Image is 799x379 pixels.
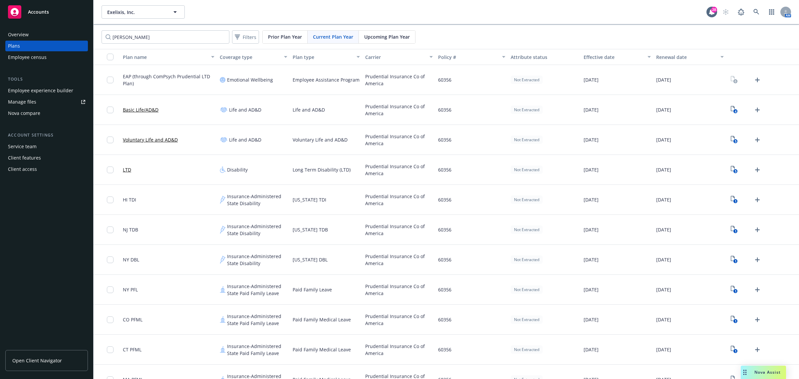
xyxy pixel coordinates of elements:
[293,136,348,143] span: Voluntary Life and AD&D
[290,49,363,65] button: Plan type
[511,195,543,204] div: Not Extracted
[8,85,73,96] div: Employee experience builder
[8,141,37,152] div: Service team
[107,54,114,60] input: Select all
[735,259,736,263] text: 1
[654,49,726,65] button: Renewal date
[656,226,671,233] span: [DATE]
[227,166,248,173] span: Disability
[365,163,432,177] span: Prudential Insurance Co of America
[123,316,142,323] span: CO PFML
[508,49,581,65] button: Attribute status
[438,286,451,293] span: 60356
[107,107,114,113] input: Toggle Row Selected
[232,30,259,44] button: Filters
[584,76,599,83] span: [DATE]
[293,54,353,61] div: Plan type
[729,224,740,235] a: View Plan Documents
[227,76,273,83] span: Emotional Wellbeing
[438,346,451,353] span: 60356
[8,29,29,40] div: Overview
[511,285,543,294] div: Not Extracted
[752,165,763,175] a: Upload Plan Documents
[365,54,425,61] div: Carrier
[735,109,736,114] text: 4
[735,289,736,293] text: 1
[365,343,432,357] span: Prudential Insurance Co of America
[5,97,88,107] a: Manage files
[5,153,88,163] a: Client features
[729,314,740,325] a: View Plan Documents
[8,41,20,51] div: Plans
[754,369,781,375] span: Nova Assist
[765,5,778,19] a: Switch app
[584,316,599,323] span: [DATE]
[438,196,451,203] span: 60356
[363,49,435,65] button: Carrier
[8,97,36,107] div: Manage files
[656,346,671,353] span: [DATE]
[735,319,736,323] text: 1
[435,49,508,65] button: Policy #
[752,75,763,85] a: Upload Plan Documents
[107,346,114,353] input: Toggle Row Selected
[511,166,543,174] div: Not Extracted
[438,226,451,233] span: 60356
[511,106,543,114] div: Not Extracted
[511,255,543,264] div: Not Extracted
[365,313,432,327] span: Prudential Insurance Co of America
[5,76,88,83] div: Tools
[107,167,114,173] input: Toggle Row Selected
[227,343,287,357] span: Insurance-Administered State Paid Family Leave
[584,166,599,173] span: [DATE]
[438,54,498,61] div: Policy #
[107,256,114,263] input: Toggle Row Selected
[5,29,88,40] a: Overview
[293,286,332,293] span: Paid Family Leave
[229,136,261,143] span: Life and AD&D
[293,346,351,353] span: Paid Family Medical Leave
[28,9,49,15] span: Accounts
[293,316,351,323] span: Paid Family Medical Leave
[438,166,451,173] span: 60356
[734,5,748,19] a: Report a Bug
[711,7,717,13] div: 28
[729,105,740,115] a: View Plan Documents
[227,193,287,207] span: Insurance-Administered State Disability
[656,106,671,113] span: [DATE]
[729,194,740,205] a: View Plan Documents
[293,166,351,173] span: Long Term Disability (LTD)
[107,77,114,83] input: Toggle Row Selected
[656,76,671,83] span: [DATE]
[729,165,740,175] a: View Plan Documents
[123,286,138,293] span: NY PFL
[511,225,543,234] div: Not Extracted
[227,223,287,237] span: Insurance-Administered State Disability
[107,9,165,16] span: Exelixis, Inc.
[511,345,543,354] div: Not Extracted
[511,136,543,144] div: Not Extracted
[584,196,599,203] span: [DATE]
[293,256,328,263] span: [US_STATE] DBL
[752,105,763,115] a: Upload Plan Documents
[438,316,451,323] span: 60356
[293,196,326,203] span: [US_STATE] TDI
[8,164,37,175] div: Client access
[123,73,214,87] span: EAP (through ComPsych Prudential LTD Plan)
[293,106,325,113] span: Life and AD&D
[102,30,229,44] input: Search by name
[741,366,749,379] div: Drag to move
[123,226,138,233] span: NJ TDB
[729,284,740,295] a: View Plan Documents
[719,5,732,19] a: Start snowing
[123,54,207,61] div: Plan name
[293,226,328,233] span: [US_STATE] TDB
[365,73,432,87] span: Prudential Insurance Co of America
[293,76,360,83] span: Employee Assistance Program
[220,54,280,61] div: Coverage type
[5,52,88,63] a: Employee census
[438,256,451,263] span: 60356
[313,33,353,40] span: Current Plan Year
[102,5,185,19] button: Exelixis, Inc.
[735,199,736,203] text: 1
